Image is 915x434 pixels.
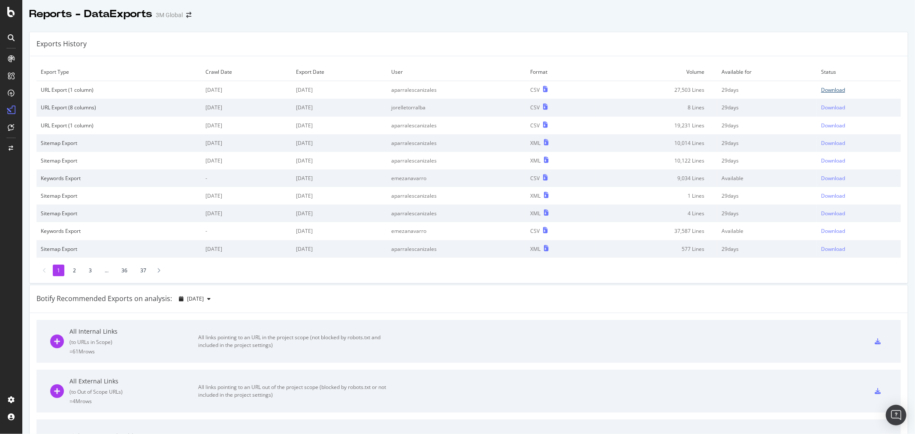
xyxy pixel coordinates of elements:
div: Available [722,175,812,182]
a: Download [821,245,897,253]
div: Download [821,192,845,199]
div: Open Intercom Messenger [886,405,906,425]
div: Reports - DataExports [29,7,152,21]
div: URL Export (1 column) [41,86,197,93]
div: Botify Recommended Exports on analysis: [36,294,172,304]
td: 577 Lines [596,240,717,258]
td: 10,122 Lines [596,152,717,169]
div: All links pointing to an URL out of the project scope (blocked by robots.txt or not included in t... [198,383,391,399]
td: aparralescanizales [387,205,526,222]
td: Export Type [36,63,201,81]
div: XML [530,245,541,253]
td: [DATE] [292,81,387,99]
td: Status [817,63,901,81]
div: Download [821,157,845,164]
div: All Internal Links [69,327,198,336]
div: csv-export [875,388,881,394]
div: URL Export (1 column) [41,122,197,129]
div: = 61M rows [69,348,198,355]
div: XML [530,139,541,147]
div: Sitemap Export [41,157,197,164]
td: jorelletorralba [387,99,526,116]
a: Download [821,227,897,235]
li: 3 [85,265,96,276]
div: XML [530,210,541,217]
td: [DATE] [292,222,387,240]
td: [DATE] [201,205,292,222]
div: Download [821,210,845,217]
li: 36 [117,265,132,276]
td: 4 Lines [596,205,717,222]
div: XML [530,192,541,199]
td: [DATE] [292,240,387,258]
div: XML [530,157,541,164]
a: Download [821,175,897,182]
div: All links pointing to an URL in the project scope (not blocked by robots.txt and included in the ... [198,334,391,349]
div: CSV [530,175,540,182]
a: Download [821,192,897,199]
div: Download [821,104,845,111]
td: [DATE] [201,240,292,258]
td: [DATE] [201,152,292,169]
td: Export Date [292,63,387,81]
td: Volume [596,63,717,81]
td: 29 days [717,187,817,205]
td: 29 days [717,240,817,258]
a: Download [821,86,897,93]
td: emezanavarro [387,222,526,240]
div: Keywords Export [41,227,197,235]
a: Download [821,104,897,111]
td: 27,503 Lines [596,81,717,99]
td: [DATE] [292,152,387,169]
div: Download [821,139,845,147]
td: [DATE] [201,187,292,205]
td: [DATE] [292,117,387,134]
td: Format [526,63,595,81]
div: arrow-right-arrow-left [186,12,191,18]
div: csv-export [875,338,881,344]
div: Download [821,175,845,182]
span: 2025 Sep. 14th [187,295,204,302]
div: Exports History [36,39,87,49]
div: Sitemap Export [41,139,197,147]
a: Download [821,139,897,147]
div: Download [821,227,845,235]
td: aparralescanizales [387,152,526,169]
td: 1 Lines [596,187,717,205]
td: 8 Lines [596,99,717,116]
td: - [201,222,292,240]
div: Download [821,86,845,93]
div: Sitemap Export [41,210,197,217]
td: 9,034 Lines [596,169,717,187]
a: Download [821,157,897,164]
td: [DATE] [292,187,387,205]
td: 29 days [717,81,817,99]
td: [DATE] [201,99,292,116]
td: Crawl Date [201,63,292,81]
div: CSV [530,122,540,129]
td: 29 days [717,117,817,134]
td: Available for [717,63,817,81]
td: [DATE] [292,205,387,222]
a: Download [821,210,897,217]
td: User [387,63,526,81]
div: Download [821,245,845,253]
div: = 4M rows [69,398,198,405]
li: 37 [136,265,151,276]
div: ( to URLs in Scope ) [69,338,198,346]
li: 1 [53,265,64,276]
td: 29 days [717,152,817,169]
td: emezanavarro [387,169,526,187]
td: 29 days [717,134,817,152]
td: aparralescanizales [387,134,526,152]
td: aparralescanizales [387,240,526,258]
li: ... [100,265,113,276]
div: ( to Out of Scope URLs ) [69,388,198,395]
td: [DATE] [201,134,292,152]
td: 37,587 Lines [596,222,717,240]
td: 19,231 Lines [596,117,717,134]
td: 29 days [717,205,817,222]
div: Available [722,227,812,235]
div: Keywords Export [41,175,197,182]
button: [DATE] [175,292,214,306]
